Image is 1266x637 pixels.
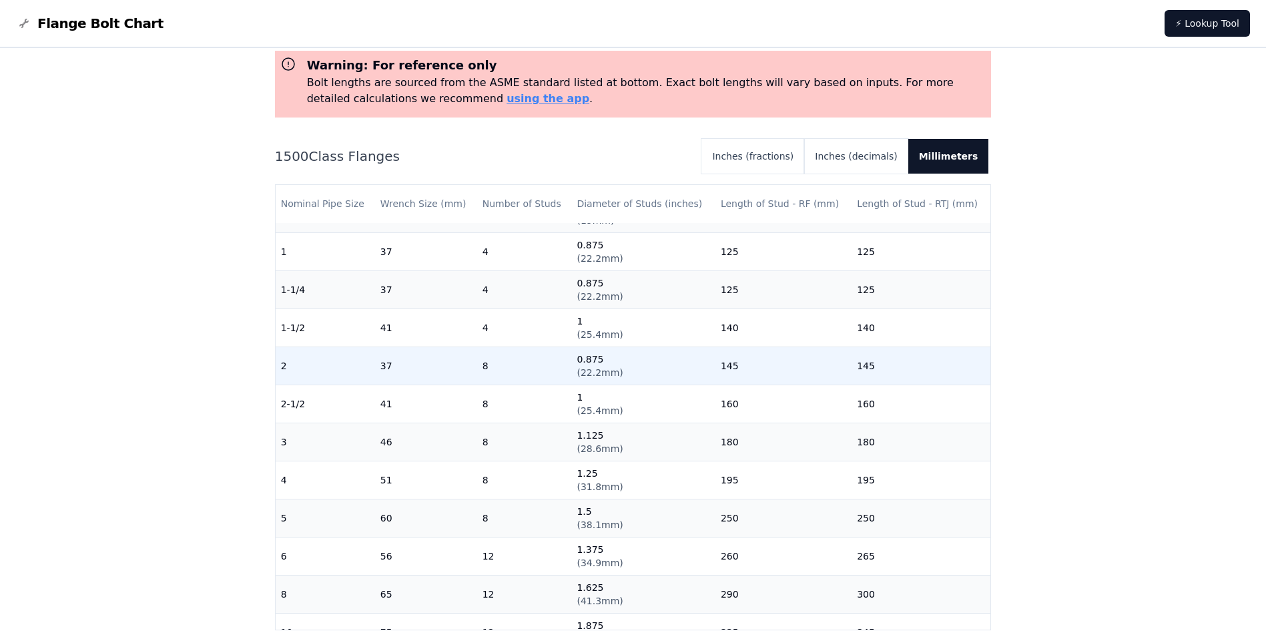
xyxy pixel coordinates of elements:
[571,423,715,461] td: 1.125
[852,308,990,347] td: 140
[307,56,986,75] h3: Warning: For reference only
[577,519,623,530] span: ( 38.1mm )
[1165,10,1250,37] a: ⚡ Lookup Tool
[375,537,477,575] td: 56
[715,270,852,308] td: 125
[275,147,691,166] h2: 1500 Class Flanges
[477,499,572,537] td: 8
[701,139,804,174] button: Inches (fractions)
[852,499,990,537] td: 250
[715,575,852,613] td: 290
[477,185,572,223] th: Number of Studs
[715,308,852,347] td: 140
[375,385,477,423] td: 41
[477,385,572,423] td: 8
[477,347,572,385] td: 8
[477,270,572,308] td: 4
[571,270,715,308] td: 0.875
[276,308,375,347] td: 1-1/2
[477,575,572,613] td: 12
[375,185,477,223] th: Wrench Size (mm)
[276,347,375,385] td: 2
[577,291,623,302] span: ( 22.2mm )
[715,461,852,499] td: 195
[276,423,375,461] td: 3
[477,423,572,461] td: 8
[715,347,852,385] td: 145
[276,385,375,423] td: 2-1/2
[276,499,375,537] td: 5
[852,185,990,223] th: Length of Stud - RTJ (mm)
[571,308,715,347] td: 1
[477,308,572,347] td: 4
[307,75,986,107] p: Bolt lengths are sourced from the ASME standard listed at bottom. Exact bolt lengths will vary ba...
[715,385,852,423] td: 160
[577,558,623,568] span: ( 34.9mm )
[852,537,990,575] td: 265
[571,185,715,223] th: Diameter of Studs (inches)
[804,139,908,174] button: Inches (decimals)
[375,347,477,385] td: 37
[577,405,623,416] span: ( 25.4mm )
[375,308,477,347] td: 41
[577,443,623,454] span: ( 28.6mm )
[715,537,852,575] td: 260
[477,232,572,270] td: 4
[375,461,477,499] td: 51
[477,461,572,499] td: 8
[715,185,852,223] th: Length of Stud - RF (mm)
[577,329,623,340] span: ( 25.4mm )
[375,270,477,308] td: 37
[571,537,715,575] td: 1.375
[852,461,990,499] td: 195
[577,215,614,226] span: ( 19mm )
[507,92,589,105] a: using the app
[852,232,990,270] td: 125
[276,537,375,575] td: 6
[276,232,375,270] td: 1
[852,347,990,385] td: 145
[477,537,572,575] td: 12
[577,367,623,378] span: ( 22.2mm )
[571,575,715,613] td: 1.625
[276,270,375,308] td: 1-1/4
[577,481,623,492] span: ( 31.8mm )
[375,232,477,270] td: 37
[852,423,990,461] td: 180
[571,499,715,537] td: 1.5
[276,185,375,223] th: Nominal Pipe Size
[908,139,989,174] button: Millimeters
[577,596,623,606] span: ( 41.3mm )
[276,461,375,499] td: 4
[852,385,990,423] td: 160
[852,270,990,308] td: 125
[571,347,715,385] td: 0.875
[375,499,477,537] td: 60
[577,253,623,264] span: ( 22.2mm )
[37,14,164,33] span: Flange Bolt Chart
[16,14,164,33] a: Flange Bolt Chart LogoFlange Bolt Chart
[375,575,477,613] td: 65
[571,461,715,499] td: 1.25
[715,232,852,270] td: 125
[16,15,32,31] img: Flange Bolt Chart Logo
[375,423,477,461] td: 46
[571,385,715,423] td: 1
[852,575,990,613] td: 300
[276,575,375,613] td: 8
[715,423,852,461] td: 180
[715,499,852,537] td: 250
[571,232,715,270] td: 0.875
